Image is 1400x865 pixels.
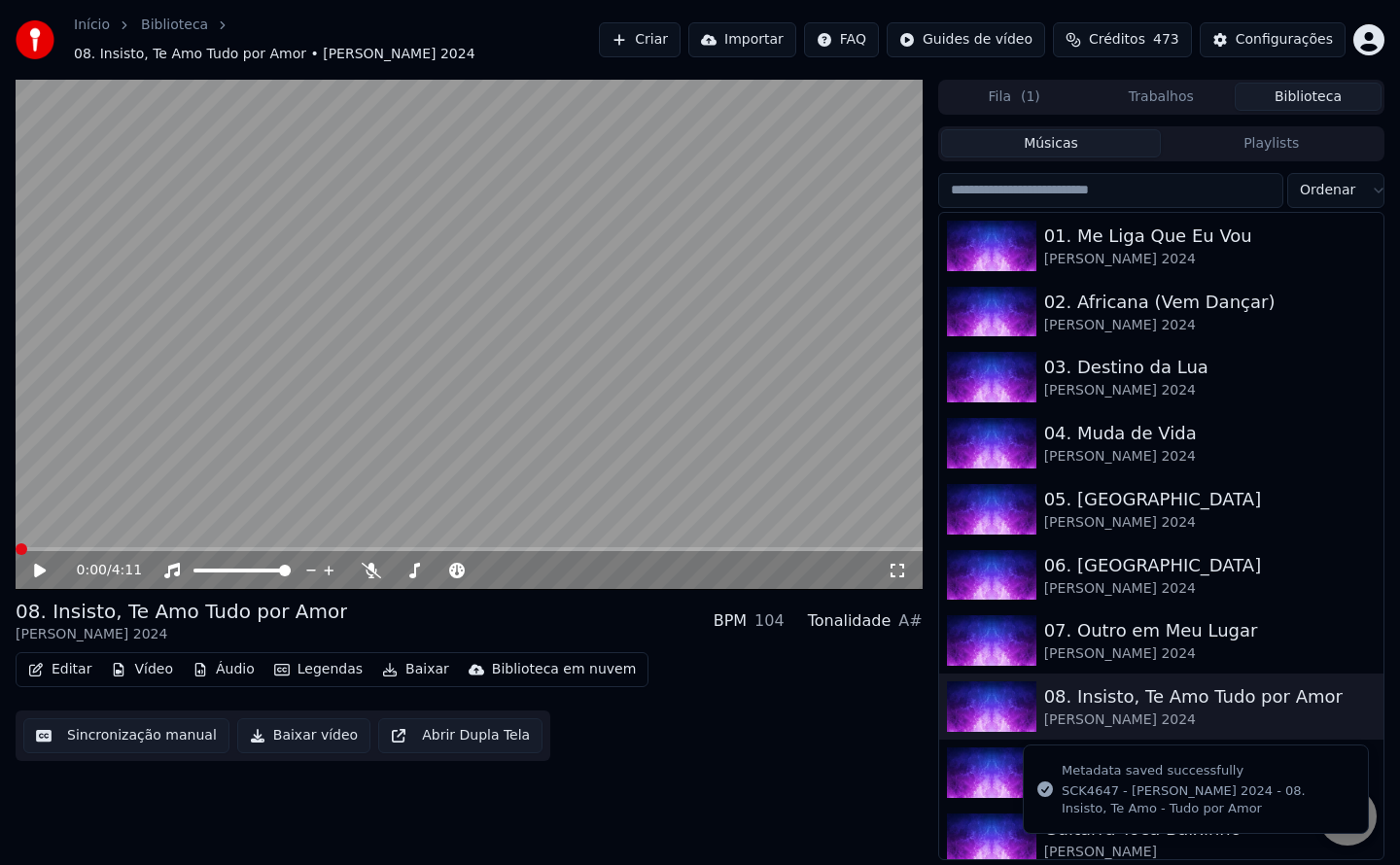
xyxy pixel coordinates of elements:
[1044,513,1376,533] div: [PERSON_NAME] 2024
[1044,683,1376,710] div: 08. Insisto, Te Amo Tudo por Amor
[804,22,879,57] button: FAQ
[1235,83,1382,111] button: Biblioteca
[1200,22,1346,57] button: Configurações
[1044,617,1376,644] div: 07. Outro em Meu Lugar
[237,718,370,753] button: Baixar vídeo
[374,656,457,683] button: Baixar
[492,660,637,679] div: Biblioteca em nuvem
[1044,316,1376,335] div: [PERSON_NAME] 2024
[141,16,208,35] a: Biblioteca
[898,609,922,633] div: A#
[112,561,142,580] span: 4:11
[16,20,54,59] img: youka
[1088,83,1235,111] button: Trabalhos
[1044,381,1376,400] div: [PERSON_NAME] 2024
[74,16,599,64] nav: breadcrumb
[103,656,181,683] button: Vídeo
[77,561,107,580] span: 0:00
[1044,223,1376,250] div: 01. Me Liga Que Eu Vou
[1044,420,1376,447] div: 04. Muda de Vida
[378,718,542,753] button: Abrir Dupla Tela
[1021,87,1040,107] span: ( 1 )
[1044,552,1376,579] div: 06. [GEOGRAPHIC_DATA]
[599,22,681,57] button: Criar
[1044,289,1376,316] div: 02. Africana (Vem Dançar)
[1044,354,1376,381] div: 03. Destino da Lua
[1161,129,1382,157] button: Playlists
[941,129,1162,157] button: Músicas
[754,609,785,633] div: 104
[1153,30,1179,50] span: 473
[1300,181,1355,200] span: Ordenar
[1044,579,1376,599] div: [PERSON_NAME] 2024
[266,656,370,683] button: Legendas
[16,598,347,625] div: 08. Insisto, Te Amo Tudo por Amor
[1062,761,1352,780] div: Metadata saved successfully
[1044,486,1376,513] div: 05. [GEOGRAPHIC_DATA]
[1236,30,1333,50] div: Configurações
[808,609,892,633] div: Tonalidade
[1089,30,1145,50] span: Créditos
[887,22,1045,57] button: Guides de vídeo
[185,656,262,683] button: Áudio
[1044,843,1376,862] div: [PERSON_NAME]
[1044,644,1376,664] div: [PERSON_NAME] 2024
[74,45,475,64] span: 08. Insisto, Te Amo Tudo por Amor • [PERSON_NAME] 2024
[1053,22,1192,57] button: Créditos473
[941,83,1088,111] button: Fila
[74,16,110,35] a: Início
[688,22,796,57] button: Importar
[77,561,123,580] div: /
[1044,447,1376,467] div: [PERSON_NAME] 2024
[714,609,747,633] div: BPM
[1044,710,1376,730] div: [PERSON_NAME] 2024
[23,718,229,753] button: Sincronização manual
[16,625,347,644] div: [PERSON_NAME] 2024
[1062,782,1352,817] div: SCK4647 - [PERSON_NAME] 2024 - 08. Insisto, Te Amo - Tudo por Amor
[20,656,99,683] button: Editar
[1044,250,1376,269] div: [PERSON_NAME] 2024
